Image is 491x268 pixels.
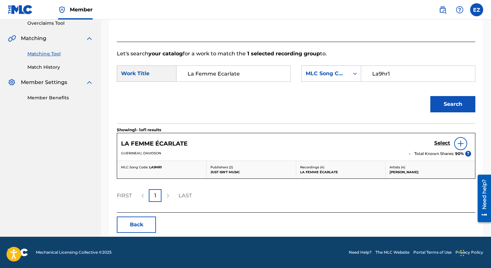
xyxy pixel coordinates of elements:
[8,35,16,42] img: Matching
[8,248,28,256] img: logo
[246,50,320,57] strong: 1 selected recording group
[36,249,112,255] span: Mechanical Licensing Collective © 2025
[70,6,93,13] span: Member
[434,140,450,146] h5: Select
[460,243,464,263] div: Drag
[300,165,381,170] p: Recordings ( 4 )
[470,3,483,16] div: User Menu
[117,127,161,133] p: Showing 1 - 1 of 1 results
[27,20,93,27] a: Overclaims Tool
[117,50,475,58] p: Let's search for a work to match the to.
[117,192,132,200] p: FIRST
[121,165,148,169] span: MLC Song Code:
[413,249,452,255] a: Portal Terms of Use
[456,6,464,14] img: help
[453,3,466,16] div: Help
[178,192,192,200] p: LAST
[457,140,465,148] img: info
[455,151,464,157] span: 90 %
[117,217,156,233] button: Back
[121,140,188,148] h5: LA FEMME ÉCARLATE
[117,58,475,123] form: Search Form
[376,249,409,255] a: The MLC Website
[439,6,447,14] img: search
[436,3,449,16] a: Public Search
[414,151,455,157] span: Total Known Shares:
[154,192,156,200] p: 1
[27,94,93,101] a: Member Benefits
[8,78,16,86] img: Member Settings
[85,78,93,86] img: expand
[58,6,66,14] img: Top Rightsholder
[390,165,471,170] p: Artists ( 4 )
[27,64,93,71] a: Match History
[473,172,491,225] iframe: Resource Center
[21,35,46,42] span: Matching
[149,165,162,169] span: LA9HR1
[390,170,471,175] p: [PERSON_NAME]
[210,170,292,175] p: JUST ISN'T MUSIC
[85,35,93,42] img: expand
[300,170,381,175] p: LA FEMME ÉCARLATE
[349,249,372,255] a: Need Help?
[148,50,183,57] strong: your catalog
[27,50,93,57] a: Matching Tool
[458,237,491,268] iframe: Chat Widget
[306,70,345,78] div: MLC Song Code
[210,165,292,170] p: Publishers ( 2 )
[121,151,161,155] span: GUERINEAU, DAVIDSON
[430,96,475,112] button: Search
[21,78,67,86] span: Member Settings
[8,5,33,14] img: MLC Logo
[455,249,483,255] a: Privacy Policy
[465,151,471,157] span: ?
